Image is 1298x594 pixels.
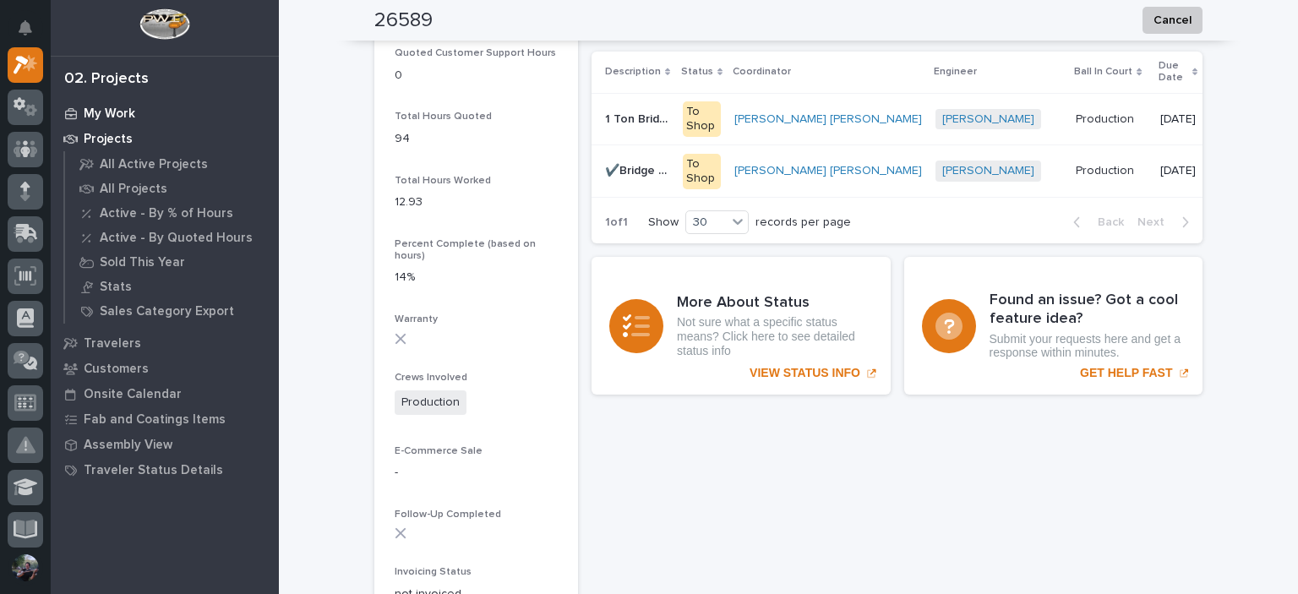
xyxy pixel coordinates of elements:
span: Back [1088,215,1124,230]
a: [PERSON_NAME] [942,112,1034,127]
a: Active - By % of Hours [65,201,279,225]
p: Not sure what a specific status means? Click here to see detailed status info [677,315,873,357]
a: Sales Category Export [65,299,279,323]
a: Projects [51,126,279,151]
a: Assembly View [51,432,279,457]
a: Customers [51,356,279,381]
a: GET HELP FAST [904,257,1203,395]
p: [DATE] [1160,112,1196,127]
p: VIEW STATUS INFO [750,366,860,380]
span: Total Hours Worked [395,176,491,186]
p: Active - By % of Hours [100,206,233,221]
p: Status [681,63,713,81]
a: VIEW STATUS INFO [592,257,891,395]
p: All Projects [100,182,167,197]
a: My Work [51,101,279,126]
h2: 26589 [374,8,433,33]
p: Active - By Quoted Hours [100,231,253,246]
a: All Projects [65,177,279,200]
p: Ball In Court [1074,63,1132,81]
a: Travelers [51,330,279,356]
p: Engineer [934,63,977,81]
p: GET HELP FAST [1080,366,1172,380]
p: Traveler Status Details [84,463,223,478]
p: 94 [395,130,558,148]
p: 1 of 1 [592,202,641,243]
button: Notifications [8,10,43,46]
h3: More About Status [677,294,873,313]
a: Stats [65,275,279,298]
p: 14% [395,269,558,286]
span: Warranty [395,314,438,324]
span: Crews Involved [395,373,467,383]
span: Invoicing Status [395,567,472,577]
p: My Work [84,106,135,122]
a: Onsite Calendar [51,381,279,406]
span: Quoted Customer Support Hours [395,48,556,58]
span: E-Commerce Sale [395,446,483,456]
div: 02. Projects [64,70,149,89]
p: Travelers [84,336,141,351]
a: [PERSON_NAME] [PERSON_NAME] [734,112,922,127]
a: Traveler Status Details [51,457,279,482]
a: Sold This Year [65,250,279,274]
button: Back [1060,215,1131,230]
img: Workspace Logo [139,8,189,40]
p: 0 [395,67,558,84]
p: Onsite Calendar [84,387,182,402]
p: 12.93 [395,193,558,211]
p: Description [605,63,661,81]
p: - [395,464,558,482]
button: users-avatar [8,550,43,586]
a: All Active Projects [65,152,279,176]
p: 1 Ton Bridge Crane [605,109,673,127]
p: Assembly View [84,438,172,453]
p: Stats [100,280,132,295]
p: [DATE] [1160,164,1196,178]
span: Percent Complete (based on hours) [395,239,536,261]
p: Projects [84,132,133,147]
div: To Shop [683,154,721,189]
a: Active - By Quoted Hours [65,226,279,249]
span: Production [395,390,466,415]
button: Next [1131,215,1203,230]
a: [PERSON_NAME] [942,164,1034,178]
p: Fab and Coatings Items [84,412,226,428]
div: Notifications [21,20,43,47]
div: 30 [686,214,727,232]
p: Production [1076,109,1137,127]
button: Cancel [1143,7,1203,34]
p: ✔️Bridge Buffers [605,161,673,178]
p: Customers [84,362,149,377]
p: All Active Projects [100,157,208,172]
span: Total Hours Quoted [395,112,492,122]
p: Submit your requests here and get a response within minutes. [990,332,1186,361]
span: Follow-Up Completed [395,510,501,520]
p: Production [1076,161,1137,178]
div: To Shop [683,101,721,137]
p: Sold This Year [100,255,185,270]
span: Cancel [1153,10,1192,30]
p: Show [648,215,679,230]
h3: Found an issue? Got a cool feature idea? [990,292,1186,328]
a: [PERSON_NAME] [PERSON_NAME] [734,164,922,178]
p: Sales Category Export [100,304,234,319]
p: records per page [755,215,851,230]
p: Due Date [1159,57,1188,88]
a: Fab and Coatings Items [51,406,279,432]
span: Next [1137,215,1175,230]
p: Coordinator [733,63,791,81]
